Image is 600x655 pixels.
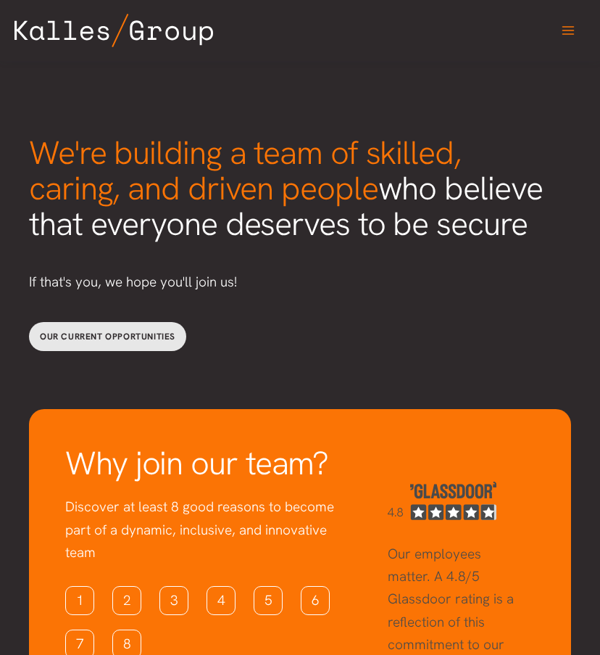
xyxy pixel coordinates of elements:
[29,271,571,293] p: If that's you, we hope you'll join us!
[112,586,141,615] a: 2
[65,445,359,481] h2: Why join our team?
[29,131,461,210] span: We're building a team of skilled, caring, and driven people
[551,13,586,49] button: Main menu toggle
[29,131,542,245] span: who believe that everyone deserves to be secure
[40,331,175,342] span: Our current opportunities
[65,495,359,564] p: Discover at least 8 good reasons to become part of a dynamic, inclusive, and innovative team
[207,586,236,615] a: 4
[65,586,94,615] a: 1
[29,322,186,351] a: Our current opportunities
[388,482,496,520] img: Glassdoor rating of 4.8 out of 5
[254,586,283,615] a: 5
[301,586,330,615] a: 6
[14,14,213,47] img: Kalles Group
[159,586,188,615] a: 3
